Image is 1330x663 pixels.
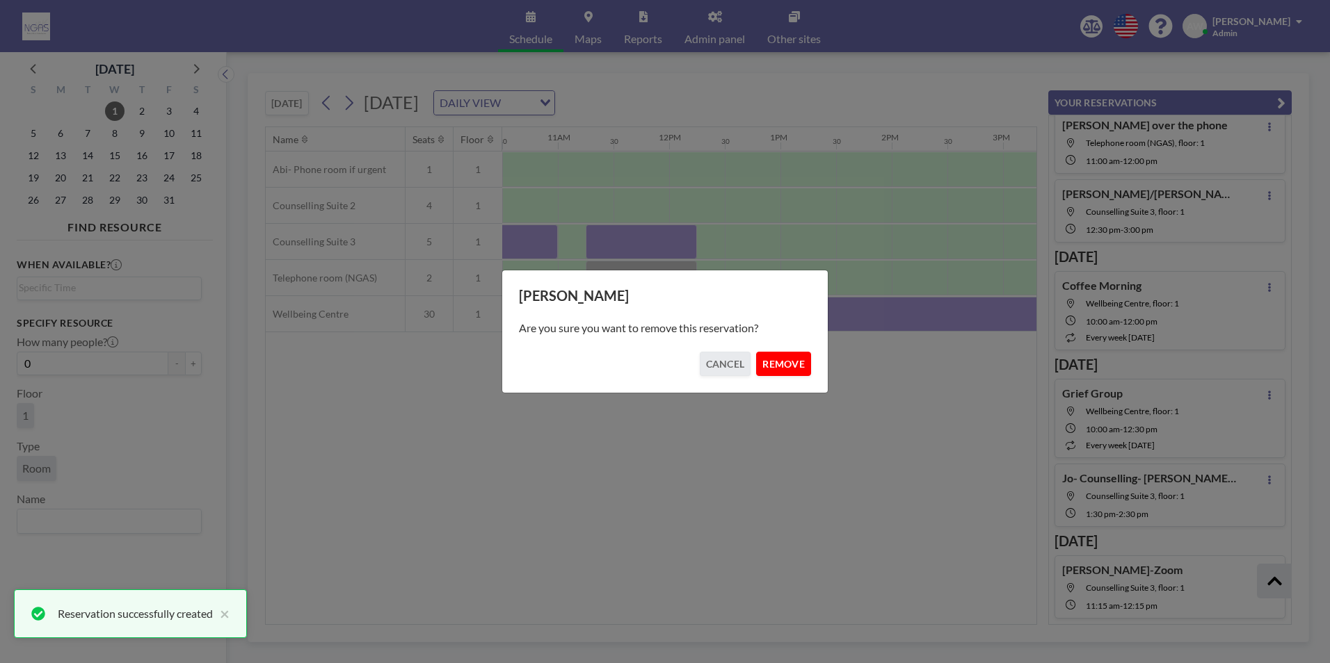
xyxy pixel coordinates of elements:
h3: [PERSON_NAME] [519,287,811,304]
button: REMOVE [756,352,811,376]
button: CANCEL [700,352,751,376]
button: close [213,605,230,622]
p: Are you sure you want to remove this reservation? [519,321,811,335]
div: Reservation successfully created [58,605,213,622]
